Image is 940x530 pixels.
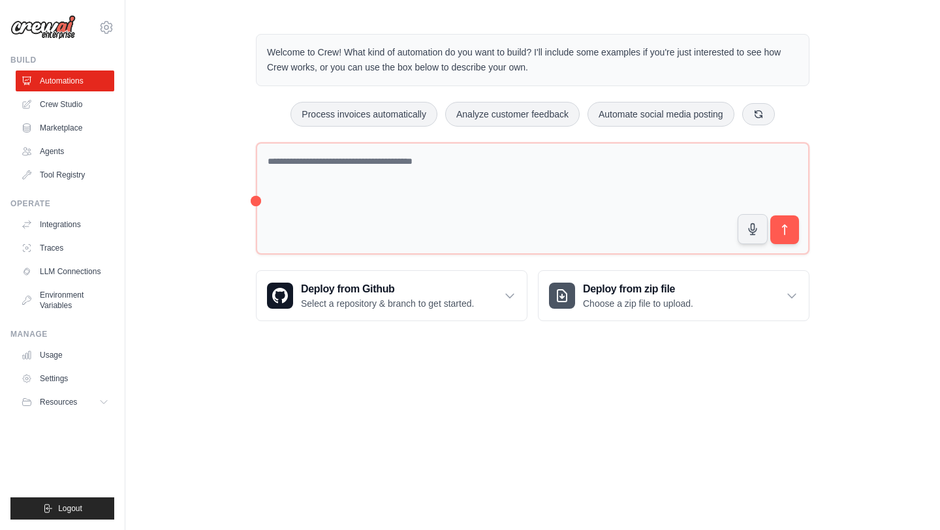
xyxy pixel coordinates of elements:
[16,164,114,185] a: Tool Registry
[40,397,77,407] span: Resources
[16,238,114,258] a: Traces
[16,368,114,389] a: Settings
[10,497,114,520] button: Logout
[583,281,693,297] h3: Deploy from zip file
[301,281,474,297] h3: Deploy from Github
[10,55,114,65] div: Build
[10,15,76,40] img: Logo
[16,214,114,235] a: Integrations
[587,102,734,127] button: Automate social media posting
[16,345,114,366] a: Usage
[16,261,114,282] a: LLM Connections
[16,94,114,115] a: Crew Studio
[290,102,437,127] button: Process invoices automatically
[10,198,114,209] div: Operate
[16,70,114,91] a: Automations
[445,102,580,127] button: Analyze customer feedback
[10,329,114,339] div: Manage
[267,45,798,75] p: Welcome to Crew! What kind of automation do you want to build? I'll include some examples if you'...
[58,503,82,514] span: Logout
[16,141,114,162] a: Agents
[16,285,114,316] a: Environment Variables
[16,392,114,413] button: Resources
[583,297,693,310] p: Choose a zip file to upload.
[16,117,114,138] a: Marketplace
[301,297,474,310] p: Select a repository & branch to get started.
